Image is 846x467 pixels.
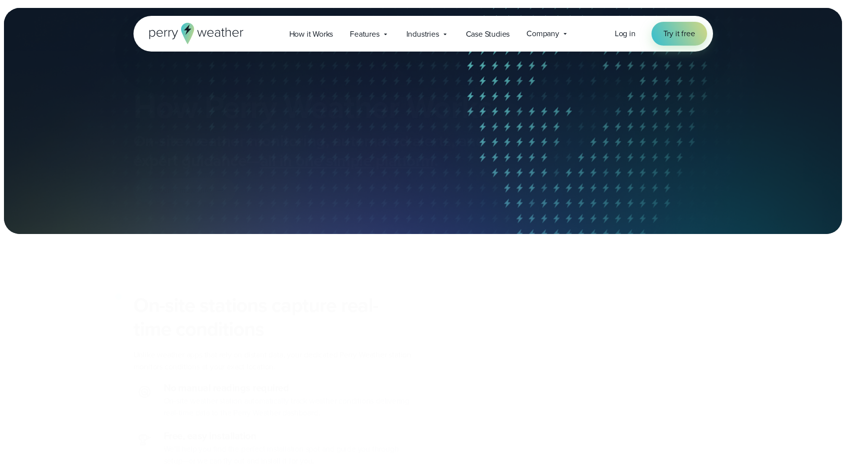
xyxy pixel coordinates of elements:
[663,28,695,40] span: Try it free
[281,24,342,44] a: How it Works
[651,22,707,46] a: Try it free
[526,28,559,40] span: Company
[457,24,519,44] a: Case Studies
[615,28,636,39] span: Log in
[615,28,636,40] a: Log in
[289,28,333,40] span: How it Works
[466,28,510,40] span: Case Studies
[406,28,439,40] span: Industries
[350,28,379,40] span: Features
